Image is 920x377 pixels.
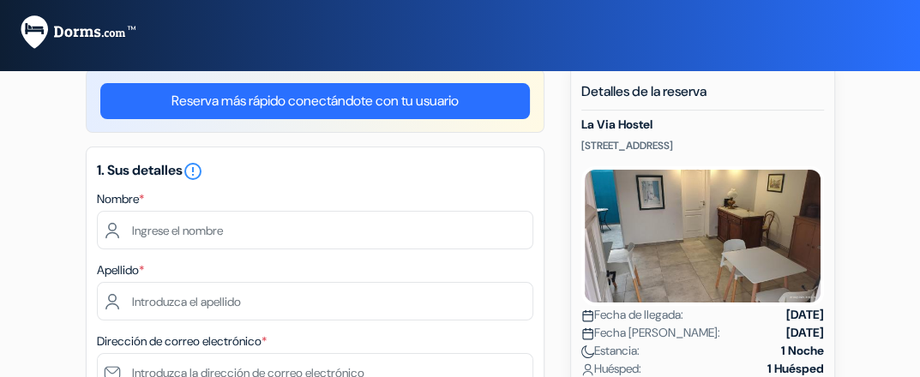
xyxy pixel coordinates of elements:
h5: 1. Sus detalles [97,161,533,182]
label: Apellido [97,261,144,279]
strong: [DATE] [786,324,824,342]
img: user_icon.svg [581,363,594,376]
img: es.Dorms.com [21,15,135,49]
label: Nombre [97,190,144,208]
span: Fecha de llegada: [581,306,683,324]
h5: Detalles de la reserva [581,83,824,111]
label: Dirección de correo electrónico [97,332,267,350]
span: Fecha [PERSON_NAME]: [581,324,720,342]
img: moon.svg [581,345,594,358]
a: Reserva más rápido conectándote con tu usuario [100,83,530,119]
strong: [DATE] [786,306,824,324]
strong: 1 Noche [781,342,824,360]
img: calendar.svg [581,327,594,340]
i: error_outline [183,161,203,182]
h5: La Via Hostel [581,117,824,132]
span: Estancia: [581,342,640,360]
p: [STREET_ADDRESS] [581,139,824,153]
input: Introduzca el apellido [97,282,533,320]
img: calendar.svg [581,309,594,322]
input: Ingrese el nombre [97,211,533,249]
a: error_outline [183,161,203,179]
